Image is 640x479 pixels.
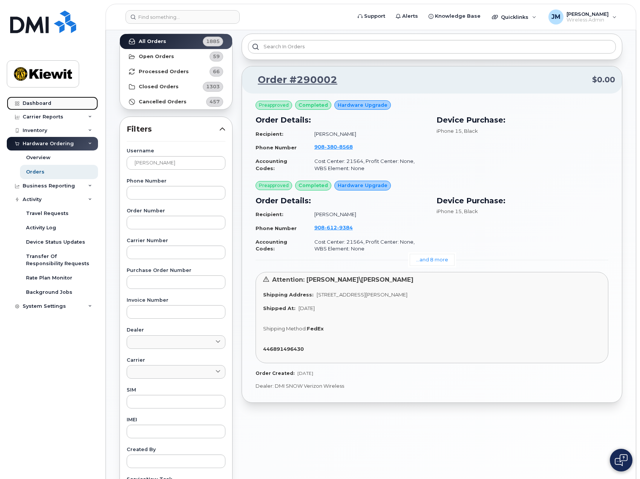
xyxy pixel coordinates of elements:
label: IMEI [127,418,225,422]
span: 9384 [337,224,353,230]
div: Quicklinks [487,9,542,25]
h3: Device Purchase: [436,114,608,126]
label: Username [127,149,225,154]
td: Cost Center: 21564, Profit Center: None, WBS Element: None [308,155,427,175]
span: Knowledge Base [435,12,481,20]
img: Open chat [615,454,628,466]
span: iPhone 15 [436,208,462,214]
label: Purchase Order Number [127,268,225,273]
h3: Device Purchase: [436,195,608,206]
span: 380 [325,144,337,150]
a: Alerts [390,9,423,24]
a: Order #290002 [249,73,337,87]
a: 446891496430 [263,346,307,352]
span: [STREET_ADDRESS][PERSON_NAME] [317,292,407,298]
label: Order Number [127,209,225,213]
span: [PERSON_NAME] [567,11,609,17]
strong: Phone Number [256,225,297,231]
strong: All Orders [139,38,166,45]
span: 1885 [206,38,220,45]
label: Carrier [127,358,225,363]
span: iPhone 15 [436,128,462,134]
span: Attention: [PERSON_NAME]\[PERSON_NAME] [272,276,413,283]
span: Quicklinks [501,14,528,20]
label: Dealer [127,328,225,333]
span: 1303 [206,83,220,90]
a: All Orders1885 [120,34,232,49]
div: Jason Muhle [543,9,622,25]
strong: Open Orders [139,54,174,60]
span: Wireless Admin [567,17,609,23]
span: , Black [462,208,478,214]
span: 59 [213,53,220,60]
td: [PERSON_NAME] [308,127,427,141]
span: [DATE] [299,305,315,311]
input: Search in orders [248,40,616,54]
td: [PERSON_NAME] [308,208,427,221]
a: 9086129384 [314,224,362,230]
a: Cancelled Orders457 [120,94,232,109]
span: 612 [325,224,337,230]
label: Created By [127,447,225,452]
span: Support [364,12,385,20]
h3: Order Details: [256,195,427,206]
strong: Accounting Codes: [256,239,287,252]
span: Shipping Method: [263,325,307,332]
span: 66 [213,68,220,75]
strong: FedEx [307,325,324,332]
label: Invoice Number [127,298,225,303]
strong: Closed Orders [139,84,179,90]
span: 908 [314,224,353,230]
input: Find something... [126,10,240,24]
span: Alerts [402,12,418,20]
span: Preapproved [259,102,289,109]
a: Knowledge Base [423,9,486,24]
label: Phone Number [127,179,225,184]
a: Support [352,9,390,24]
strong: Order Created: [256,370,294,376]
a: Closed Orders1303 [120,79,232,94]
strong: Cancelled Orders [139,99,187,105]
span: $0.00 [592,74,615,85]
a: Processed Orders66 [120,64,232,79]
strong: Shipping Address: [263,292,314,298]
span: 908 [314,144,353,150]
span: 8568 [337,144,353,150]
strong: Processed Orders [139,69,189,75]
a: Open Orders59 [120,49,232,64]
a: ...and 8 more [410,254,455,266]
strong: Recipient: [256,131,283,137]
span: 457 [210,98,220,105]
a: 9083808568 [314,144,362,150]
span: Filters [127,124,219,135]
label: Carrier Number [127,238,225,243]
strong: 446891496430 [263,346,304,352]
span: completed [299,182,328,189]
strong: Shipped At: [263,305,296,311]
h3: Order Details: [256,114,427,126]
span: JM [551,12,560,21]
span: , Black [462,128,478,134]
span: [DATE] [297,370,313,376]
span: Preapproved [259,182,289,189]
span: completed [299,101,328,109]
p: Dealer: DMI SNOW Verizon Wireless [256,382,608,390]
strong: Phone Number [256,144,297,150]
label: SIM [127,388,225,393]
td: Cost Center: 21564, Profit Center: None, WBS Element: None [308,235,427,255]
span: Hardware Upgrade [338,101,387,109]
span: Hardware Upgrade [338,182,387,189]
strong: Accounting Codes: [256,158,287,171]
strong: Recipient: [256,211,283,217]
